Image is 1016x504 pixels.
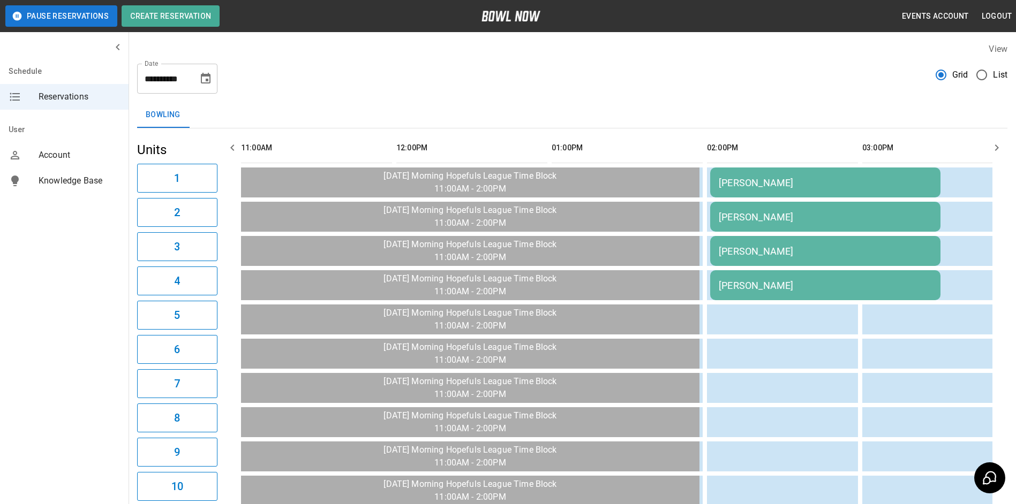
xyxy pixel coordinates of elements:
button: 5 [137,301,217,330]
button: Choose date, selected date is Sep 15, 2025 [195,68,216,89]
button: Pause Reservations [5,5,117,27]
button: 9 [137,438,217,467]
button: 1 [137,164,217,193]
button: Events Account [898,6,973,26]
h6: 7 [174,375,180,392]
h6: 5 [174,307,180,324]
h6: 1 [174,170,180,187]
button: Bowling [137,102,189,128]
button: 8 [137,403,217,432]
button: 10 [137,472,217,501]
th: 01:00PM [552,133,703,163]
h6: 10 [171,478,183,495]
div: [PERSON_NAME] [719,246,932,257]
h6: 2 [174,204,180,221]
div: [PERSON_NAME] [719,280,932,291]
h5: Units [137,141,217,158]
button: Create Reservation [122,5,220,27]
button: 2 [137,198,217,227]
h6: 9 [174,444,180,461]
h6: 8 [174,409,180,426]
th: 12:00PM [396,133,547,163]
label: View [989,44,1007,54]
span: Knowledge Base [39,174,120,187]
h6: 3 [174,238,180,255]
div: inventory tabs [137,102,1007,128]
span: List [993,68,1007,81]
button: 3 [137,232,217,261]
th: 02:00PM [707,133,858,163]
button: 6 [137,335,217,364]
div: [PERSON_NAME] [719,177,932,188]
span: Grid [952,68,968,81]
h6: 4 [174,272,180,289]
button: 7 [137,369,217,398]
span: Reservations [39,90,120,103]
th: 11:00AM [241,133,392,163]
button: 4 [137,266,217,295]
img: logo [481,11,540,21]
h6: 6 [174,341,180,358]
button: Logout [977,6,1016,26]
div: [PERSON_NAME] [719,211,932,223]
span: Account [39,149,120,162]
